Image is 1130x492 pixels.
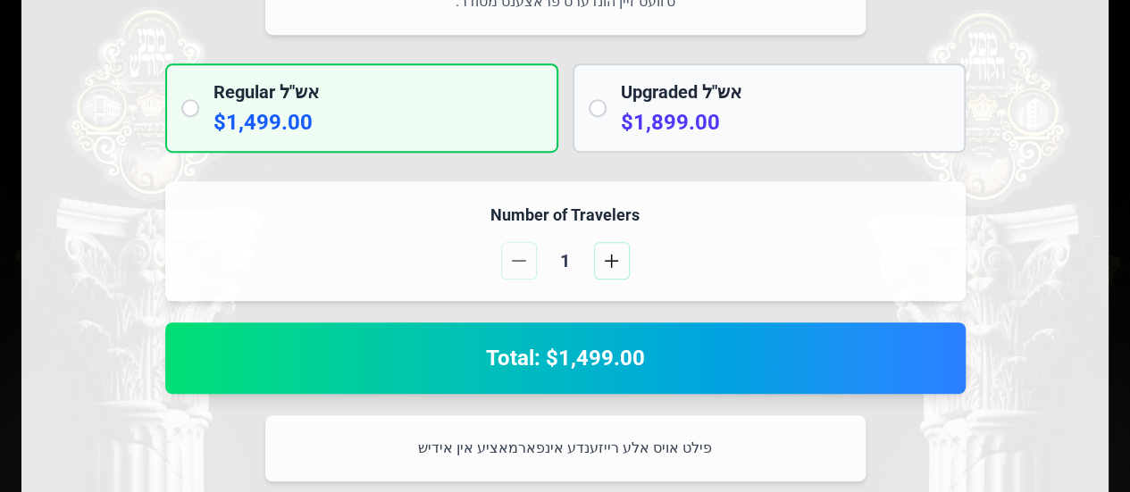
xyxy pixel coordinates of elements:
[187,203,944,228] h4: Number of Travelers
[287,437,844,460] p: פילט אויס אלע רייזענדע אינפארמאציע אין אידיש
[213,79,542,104] h2: Regular אש"ל
[187,344,944,372] h2: Total: $1,499.00
[621,79,950,104] h2: Upgraded אש"ל
[544,248,587,273] span: 1
[621,108,950,137] p: $1,899.00
[213,108,542,137] p: $1,499.00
